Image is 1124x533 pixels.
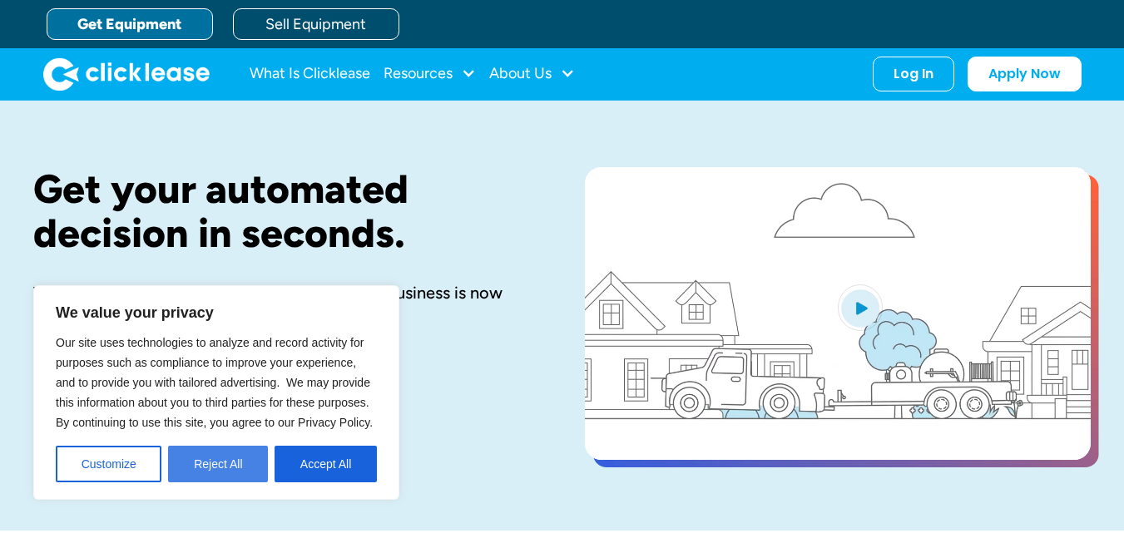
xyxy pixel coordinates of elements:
[489,57,575,91] div: About Us
[33,282,532,325] div: The equipment you need to start or grow your business is now affordable with Clicklease.
[47,8,213,40] a: Get Equipment
[894,66,933,82] div: Log In
[33,167,532,255] h1: Get your automated decision in seconds.
[233,8,399,40] a: Sell Equipment
[43,57,210,91] a: home
[585,167,1091,460] a: open lightbox
[56,303,377,323] p: We value your privacy
[56,446,161,482] button: Customize
[250,57,370,91] a: What Is Clicklease
[838,284,883,331] img: Blue play button logo on a light blue circular background
[43,57,210,91] img: Clicklease logo
[56,336,373,429] span: Our site uses technologies to analyze and record activity for purposes such as compliance to impr...
[384,57,476,91] div: Resources
[168,446,268,482] button: Reject All
[968,57,1082,91] a: Apply Now
[275,446,377,482] button: Accept All
[33,285,399,500] div: We value your privacy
